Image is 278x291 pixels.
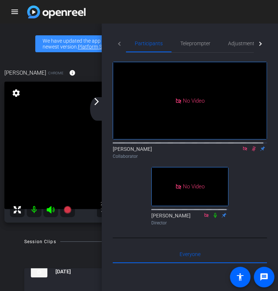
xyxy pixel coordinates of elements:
mat-icon: menu [10,7,19,16]
mat-icon: message [260,273,268,281]
div: Collaborator [113,153,267,160]
div: [PERSON_NAME] [151,212,228,226]
mat-icon: info [69,70,76,76]
span: Participants [135,41,163,46]
div: 24 [101,201,119,207]
span: Teleprompter [180,41,210,46]
div: We have updated the app to v2.15.0. Please make sure the mobile user has the newest version. [35,35,243,52]
span: No Video [183,97,205,104]
span: [PERSON_NAME] [4,69,46,77]
div: Director [151,220,228,226]
span: Adjustments [228,41,257,46]
img: app logo [27,6,86,18]
div: 720P [101,207,119,213]
img: thumb-nail [31,266,47,277]
span: Chrome [48,70,64,76]
span: [DATE] [55,268,71,276]
mat-icon: arrow_forward_ios [92,97,101,106]
div: [PERSON_NAME] [113,145,267,160]
a: Platform Status [78,44,114,50]
span: Everyone [180,252,201,257]
span: No Video [183,183,205,190]
div: Session Clips [24,238,56,245]
mat-icon: accessibility [236,273,245,281]
mat-icon: settings [11,89,21,97]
